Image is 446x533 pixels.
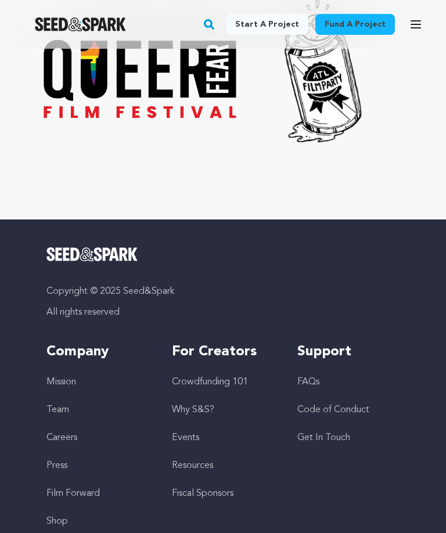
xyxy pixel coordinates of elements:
[46,434,77,443] a: Careers
[35,17,126,31] img: Seed&Spark Logo Dark Mode
[46,517,68,527] a: Shop
[46,248,138,262] img: Seed&Spark Logo
[297,378,319,387] a: FAQs
[172,406,214,415] a: Why S&S?
[35,17,126,31] a: Seed&Spark Homepage
[46,462,67,471] a: Press
[172,462,213,471] a: Resources
[46,489,100,499] a: Film Forward
[46,248,400,262] a: Seed&Spark Homepage
[297,406,369,415] a: Code of Conduct
[172,489,233,499] a: Fiscal Sponsors
[46,306,400,320] p: All rights reserved
[46,406,69,415] a: Team
[297,343,400,362] h5: Support
[46,378,76,387] a: Mission
[172,434,199,443] a: Events
[172,378,248,387] a: Crowdfunding 101
[172,343,274,362] h5: For Creators
[46,285,400,299] p: Copyright © 2025 Seed&Spark
[297,434,350,443] a: Get In Touch
[315,14,395,35] a: Fund a project
[46,343,149,362] h5: Company
[226,14,308,35] a: Start a project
